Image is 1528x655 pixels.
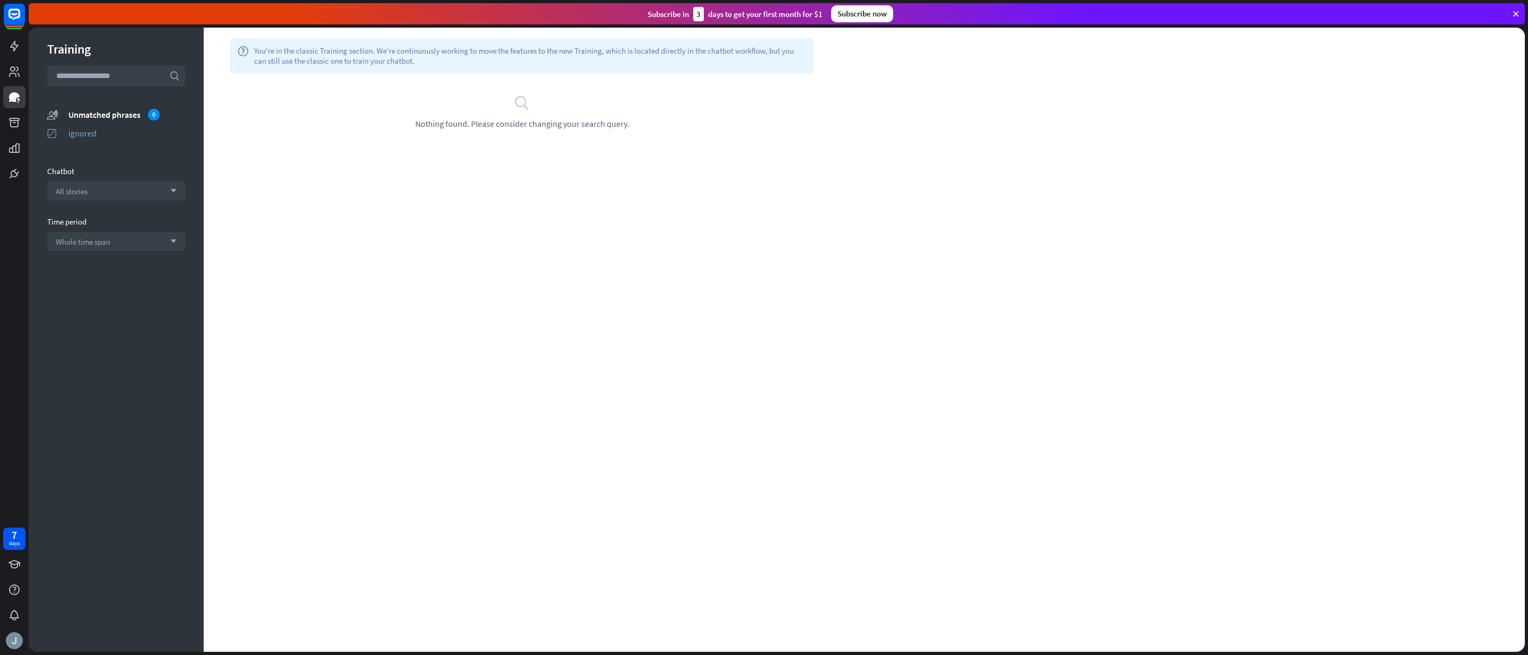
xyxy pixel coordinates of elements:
span: Whole time span [56,237,110,247]
i: ignored [47,128,58,139]
div: days [9,540,20,547]
button: Open LiveChat chat widget [8,4,40,36]
a: 7 days [3,528,25,550]
i: arrow_down [165,188,177,194]
i: search [514,94,530,110]
div: Training [47,41,185,57]
i: help [238,46,249,66]
div: 3 [693,7,704,21]
i: unmatched_phrases [47,109,58,120]
div: Unmatched phrases [68,109,185,120]
span: Nothing found. Please consider changing your search query. [415,118,629,129]
div: 7 [12,530,17,540]
div: Ignored [68,128,185,139]
div: Subscribe now [831,5,893,22]
span: You're in the classic Training section. We're continuously working to move the features to the ne... [254,46,806,66]
div: Subscribe in days to get your first month for $1 [648,7,823,21]
div: Time period [47,217,185,227]
span: All stories [56,186,88,196]
i: arrow_down [165,238,177,245]
div: 0 [148,109,160,120]
i: search [169,71,180,81]
div: Chatbot [47,166,185,176]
